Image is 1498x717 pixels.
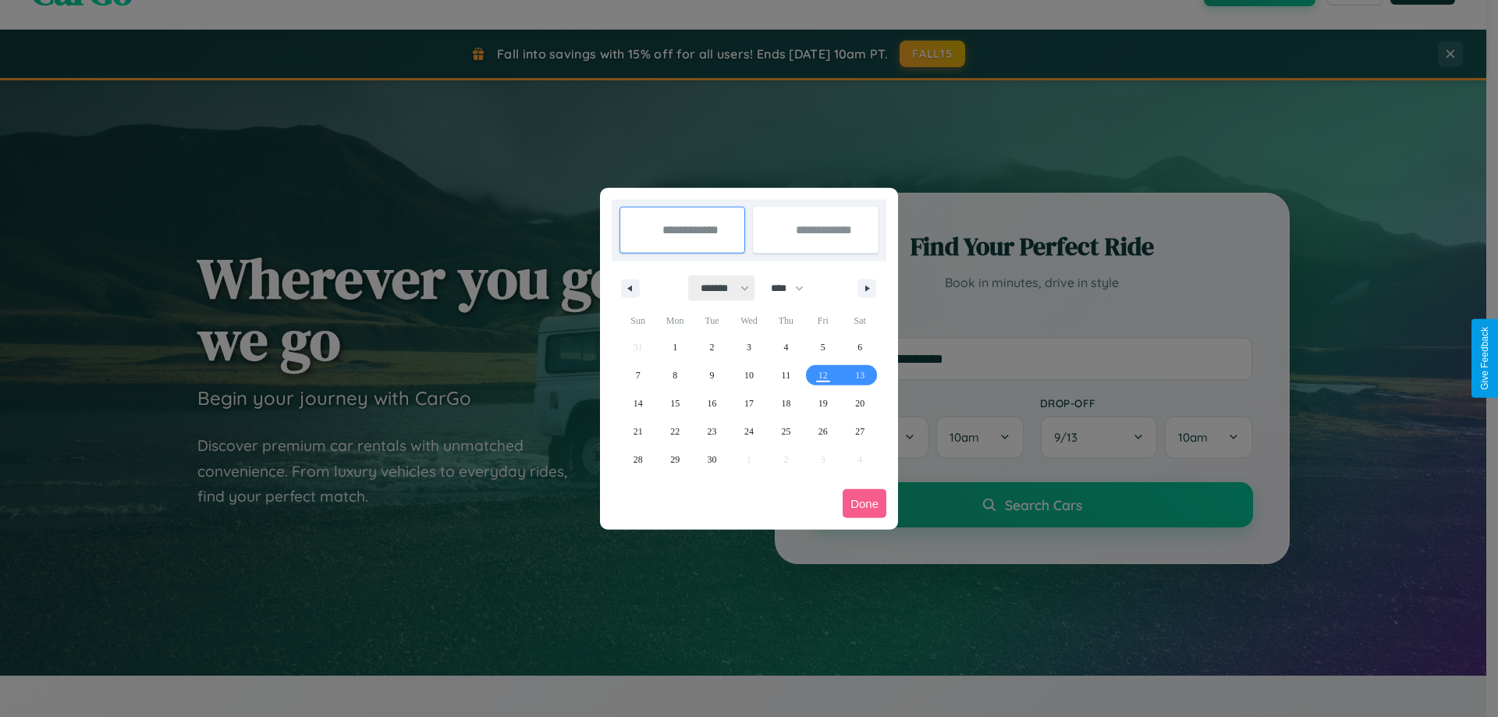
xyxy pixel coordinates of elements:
button: 27 [842,417,879,445]
button: 18 [768,389,804,417]
button: 5 [804,333,841,361]
span: 21 [634,417,643,445]
button: 14 [619,389,656,417]
span: 8 [673,361,677,389]
button: 6 [842,333,879,361]
span: 15 [670,389,680,417]
button: 9 [694,361,730,389]
button: 1 [656,333,693,361]
button: 11 [768,361,804,389]
span: Sat [842,308,879,333]
span: 22 [670,417,680,445]
span: 1 [673,333,677,361]
button: 2 [694,333,730,361]
button: 19 [804,389,841,417]
button: 8 [656,361,693,389]
button: 21 [619,417,656,445]
button: 28 [619,445,656,474]
span: 29 [670,445,680,474]
span: 19 [818,389,828,417]
button: 3 [730,333,767,361]
span: 16 [708,389,717,417]
span: Tue [694,308,730,333]
span: 13 [855,361,864,389]
span: 3 [747,333,751,361]
span: 12 [818,361,828,389]
div: Give Feedback [1479,327,1490,390]
button: 15 [656,389,693,417]
span: 18 [781,389,790,417]
span: 28 [634,445,643,474]
span: 23 [708,417,717,445]
span: 2 [710,333,715,361]
button: Done [843,489,886,518]
span: 6 [857,333,862,361]
button: 22 [656,417,693,445]
span: 9 [710,361,715,389]
button: 25 [768,417,804,445]
span: 10 [744,361,754,389]
span: Fri [804,308,841,333]
button: 16 [694,389,730,417]
button: 10 [730,361,767,389]
button: 24 [730,417,767,445]
span: 7 [636,361,641,389]
button: 20 [842,389,879,417]
button: 29 [656,445,693,474]
span: 20 [855,389,864,417]
span: 17 [744,389,754,417]
span: 14 [634,389,643,417]
button: 4 [768,333,804,361]
button: 17 [730,389,767,417]
button: 30 [694,445,730,474]
span: 4 [783,333,788,361]
span: Wed [730,308,767,333]
button: 26 [804,417,841,445]
span: 30 [708,445,717,474]
span: Mon [656,308,693,333]
span: Sun [619,308,656,333]
span: 11 [782,361,791,389]
span: 26 [818,417,828,445]
button: 12 [804,361,841,389]
span: 5 [821,333,825,361]
span: 25 [781,417,790,445]
button: 7 [619,361,656,389]
button: 13 [842,361,879,389]
span: Thu [768,308,804,333]
span: 24 [744,417,754,445]
button: 23 [694,417,730,445]
span: 27 [855,417,864,445]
